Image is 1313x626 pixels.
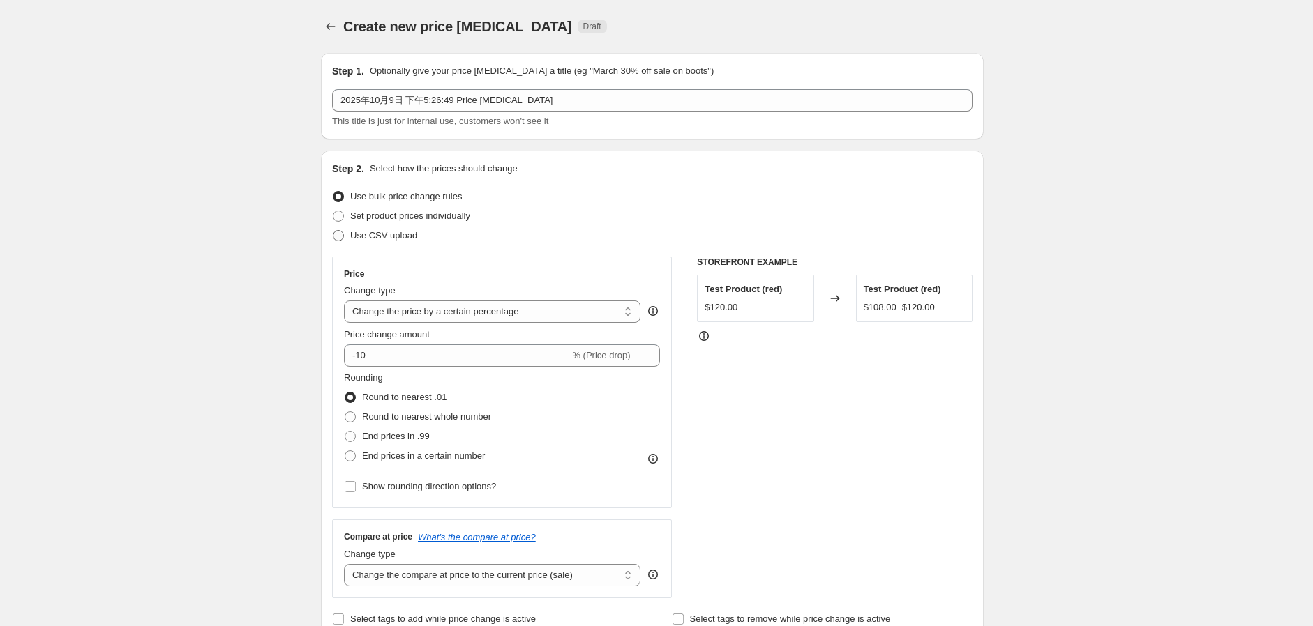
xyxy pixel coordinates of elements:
div: help [646,567,660,581]
h3: Price [344,268,364,280]
span: Round to nearest .01 [362,392,447,402]
p: Optionally give your price [MEDICAL_DATA] a title (eg "March 30% off sale on boots") [370,64,714,78]
button: What's the compare at price? [418,532,536,542]
span: Change type [344,285,396,296]
p: Select how the prices should change [370,162,518,176]
span: Show rounding direction options? [362,481,496,491]
span: Draft [583,21,601,32]
span: Round to nearest whole number [362,411,491,422]
h3: Compare at price [344,531,412,542]
span: Set product prices individually [350,211,470,221]
span: Price change amount [344,329,430,339]
div: $108.00 [864,300,896,314]
span: % (Price drop) [572,350,630,360]
h2: Step 1. [332,64,364,78]
span: Test Product (red) [705,284,782,294]
span: End prices in a certain number [362,450,485,461]
span: Select tags to add while price change is active [350,613,536,624]
span: This title is just for internal use, customers won't see it [332,116,548,126]
h2: Step 2. [332,162,364,176]
input: -15 [344,344,569,367]
h6: STOREFRONT EXAMPLE [697,257,973,268]
span: Create new price [MEDICAL_DATA] [343,19,572,34]
span: End prices in .99 [362,431,430,441]
div: help [646,304,660,318]
strike: $120.00 [902,300,935,314]
div: $120.00 [705,300,737,314]
button: Price change jobs [321,17,340,36]
span: Change type [344,549,396,559]
span: Use CSV upload [350,230,417,241]
span: Test Product (red) [864,284,941,294]
span: Rounding [344,372,383,383]
input: 30% off holiday sale [332,89,973,112]
span: Select tags to remove while price change is active [690,613,891,624]
span: Use bulk price change rules [350,191,462,201]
